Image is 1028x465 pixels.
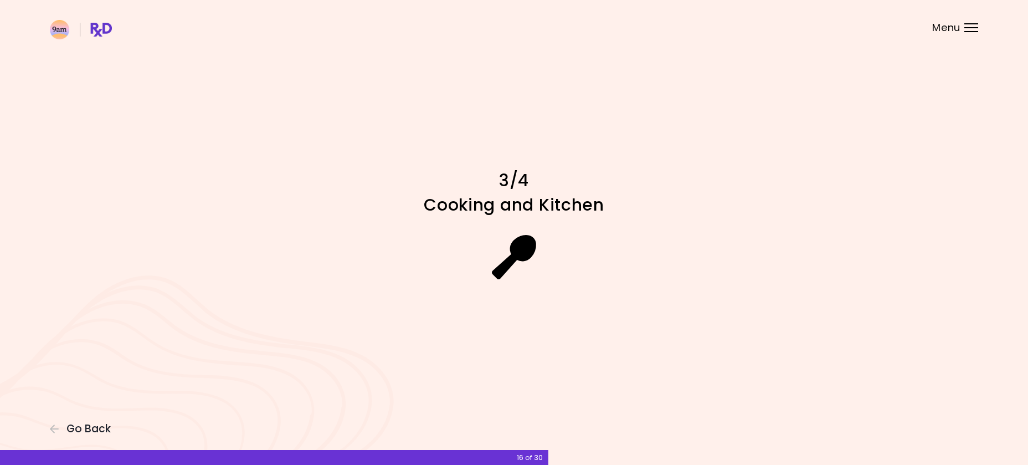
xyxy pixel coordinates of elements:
span: Menu [932,23,960,33]
img: RxDiet [50,20,112,39]
h1: 3/4 [320,170,708,191]
button: Go Back [50,423,116,435]
span: Go Back [66,423,111,435]
h1: Cooking and Kitchen [320,194,708,216]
